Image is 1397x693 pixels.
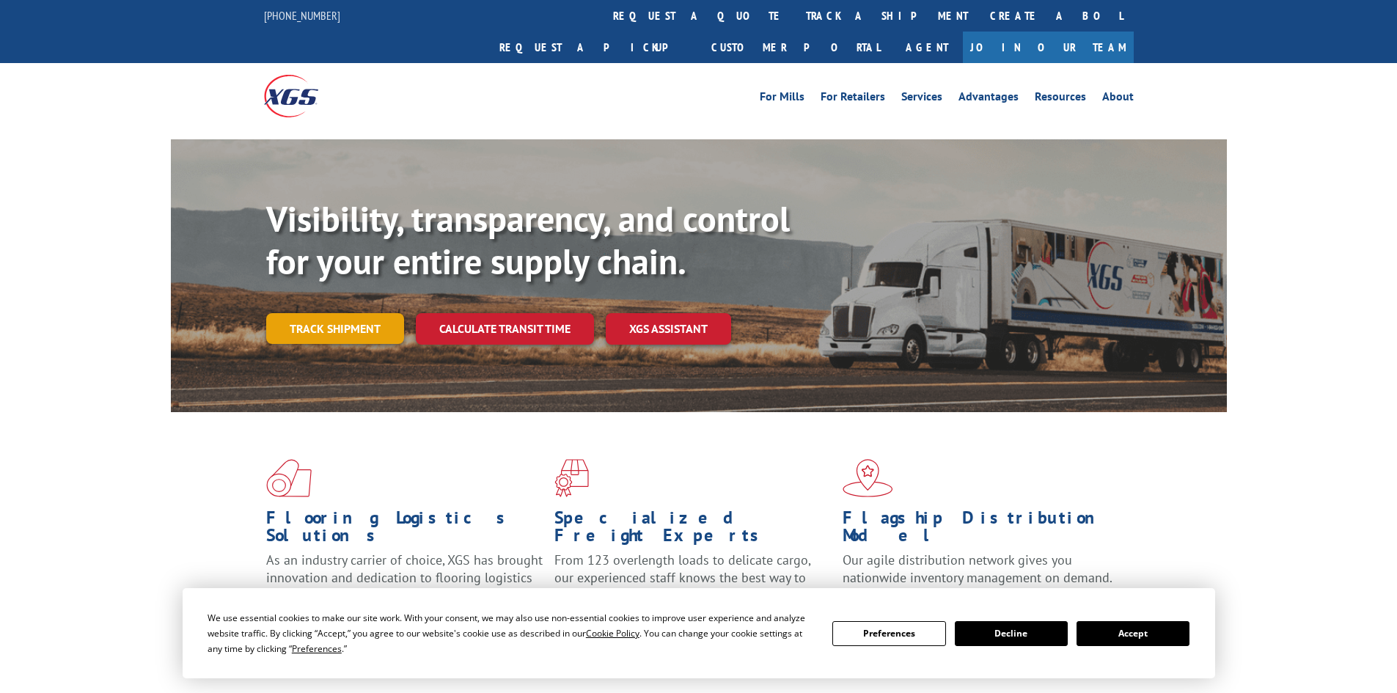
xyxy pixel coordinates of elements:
a: About [1102,91,1134,107]
h1: Flagship Distribution Model [843,509,1120,551]
img: xgs-icon-focused-on-flooring-red [554,459,589,497]
a: For Mills [760,91,804,107]
a: Join Our Team [963,32,1134,63]
img: xgs-icon-total-supply-chain-intelligence-red [266,459,312,497]
span: Preferences [292,642,342,655]
button: Accept [1077,621,1189,646]
div: Cookie Consent Prompt [183,588,1215,678]
a: For Retailers [821,91,885,107]
a: Track shipment [266,313,404,344]
div: We use essential cookies to make our site work. With your consent, we may also use non-essential ... [208,610,815,656]
b: Visibility, transparency, and control for your entire supply chain. [266,196,790,284]
a: Request a pickup [488,32,700,63]
a: [PHONE_NUMBER] [264,8,340,23]
p: From 123 overlength loads to delicate cargo, our experienced staff knows the best way to move you... [554,551,832,617]
img: xgs-icon-flagship-distribution-model-red [843,459,893,497]
a: Advantages [958,91,1019,107]
button: Preferences [832,621,945,646]
h1: Flooring Logistics Solutions [266,509,543,551]
a: Resources [1035,91,1086,107]
button: Decline [955,621,1068,646]
a: Services [901,91,942,107]
a: XGS ASSISTANT [606,313,731,345]
span: Our agile distribution network gives you nationwide inventory management on demand. [843,551,1112,586]
a: Agent [891,32,963,63]
span: Cookie Policy [586,627,639,639]
a: Calculate transit time [416,313,594,345]
h1: Specialized Freight Experts [554,509,832,551]
a: Customer Portal [700,32,891,63]
span: As an industry carrier of choice, XGS has brought innovation and dedication to flooring logistics... [266,551,543,604]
